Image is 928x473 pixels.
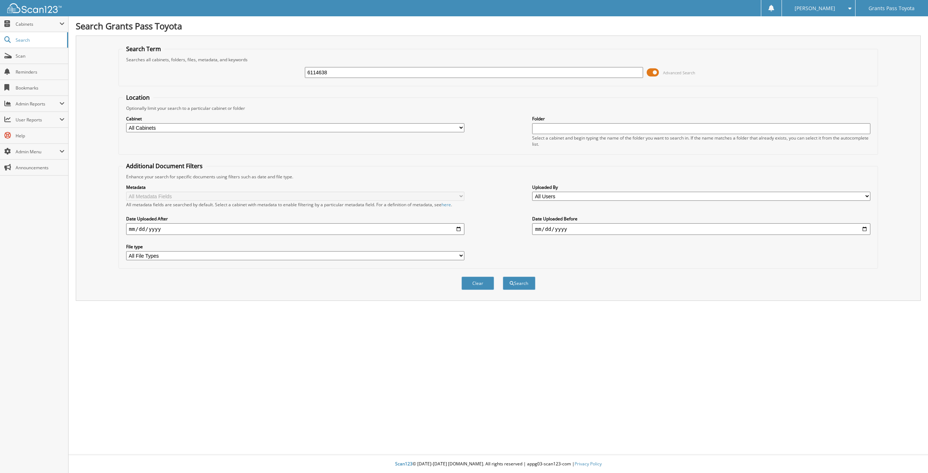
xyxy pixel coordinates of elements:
button: Clear [461,277,494,290]
a: Privacy Policy [575,461,602,467]
div: Optionally limit your search to a particular cabinet or folder [123,105,874,111]
legend: Location [123,94,153,101]
div: Enhance your search for specific documents using filters such as date and file type. [123,174,874,180]
span: Advanced Search [663,70,695,75]
label: Metadata [126,184,464,190]
iframe: Chat Widget [892,438,928,473]
span: Help [16,133,65,139]
span: [PERSON_NAME] [795,6,835,11]
button: Search [503,277,535,290]
img: scan123-logo-white.svg [7,3,62,13]
span: Scan123 [395,461,413,467]
legend: Search Term [123,45,165,53]
span: Admin Menu [16,149,59,155]
label: Uploaded By [532,184,870,190]
span: Grants Pass Toyota [869,6,915,11]
span: Bookmarks [16,85,65,91]
div: Select a cabinet and begin typing the name of the folder you want to search in. If the name match... [532,135,870,147]
label: Cabinet [126,116,464,122]
legend: Additional Document Filters [123,162,206,170]
label: File type [126,244,464,250]
div: © [DATE]-[DATE] [DOMAIN_NAME]. All rights reserved | appg03-scan123-com | [69,455,928,473]
label: Folder [532,116,870,122]
div: All metadata fields are searched by default. Select a cabinet with metadata to enable filtering b... [126,202,464,208]
span: Reminders [16,69,65,75]
span: Announcements [16,165,65,171]
span: Scan [16,53,65,59]
span: Cabinets [16,21,59,27]
input: start [126,223,464,235]
span: Admin Reports [16,101,59,107]
h1: Search Grants Pass Toyota [76,20,921,32]
input: end [532,223,870,235]
div: Searches all cabinets, folders, files, metadata, and keywords [123,57,874,63]
label: Date Uploaded Before [532,216,870,222]
span: User Reports [16,117,59,123]
a: here [442,202,451,208]
label: Date Uploaded After [126,216,464,222]
span: Search [16,37,63,43]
